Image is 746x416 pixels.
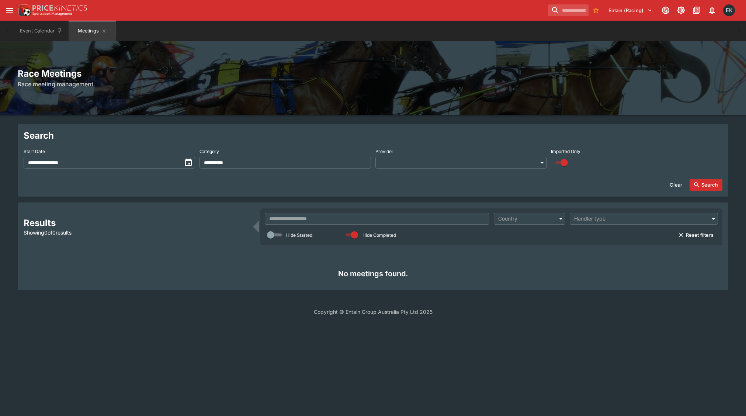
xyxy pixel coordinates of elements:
[705,4,719,17] button: Notifications
[590,4,602,16] button: No Bookmarks
[24,217,249,229] h2: Results
[690,179,722,191] button: Search
[665,179,687,191] button: Clear
[3,4,16,17] button: open drawer
[721,2,737,18] button: Emily Kim
[32,12,72,15] img: Sportsbook Management
[375,148,393,155] p: Provider
[690,4,703,17] button: Documentation
[69,21,116,41] button: Meetings
[24,130,722,141] h2: Search
[182,156,195,169] button: toggle date time picker
[16,3,31,18] img: PriceKinetics Logo
[604,4,657,16] button: Select Tenant
[548,4,589,16] input: search
[199,148,219,155] p: Category
[18,68,728,79] h2: Race Meetings
[30,269,716,278] h4: No meetings found.
[659,4,672,17] button: Connected to PK
[723,4,735,16] div: Emily Kim
[674,229,718,241] button: Reset filters
[674,4,688,17] button: Toggle light/dark mode
[286,232,312,238] p: Hide Started
[551,148,580,155] p: Imported Only
[24,148,45,155] p: Start Date
[32,5,87,11] img: PriceKinetics
[15,21,67,41] button: Event Calendar
[362,232,396,238] p: Hide Completed
[18,80,728,89] h6: Race meeting management.
[498,215,554,222] div: Country
[574,215,706,222] div: Handler type
[24,229,249,236] p: Showing 0 of 0 results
